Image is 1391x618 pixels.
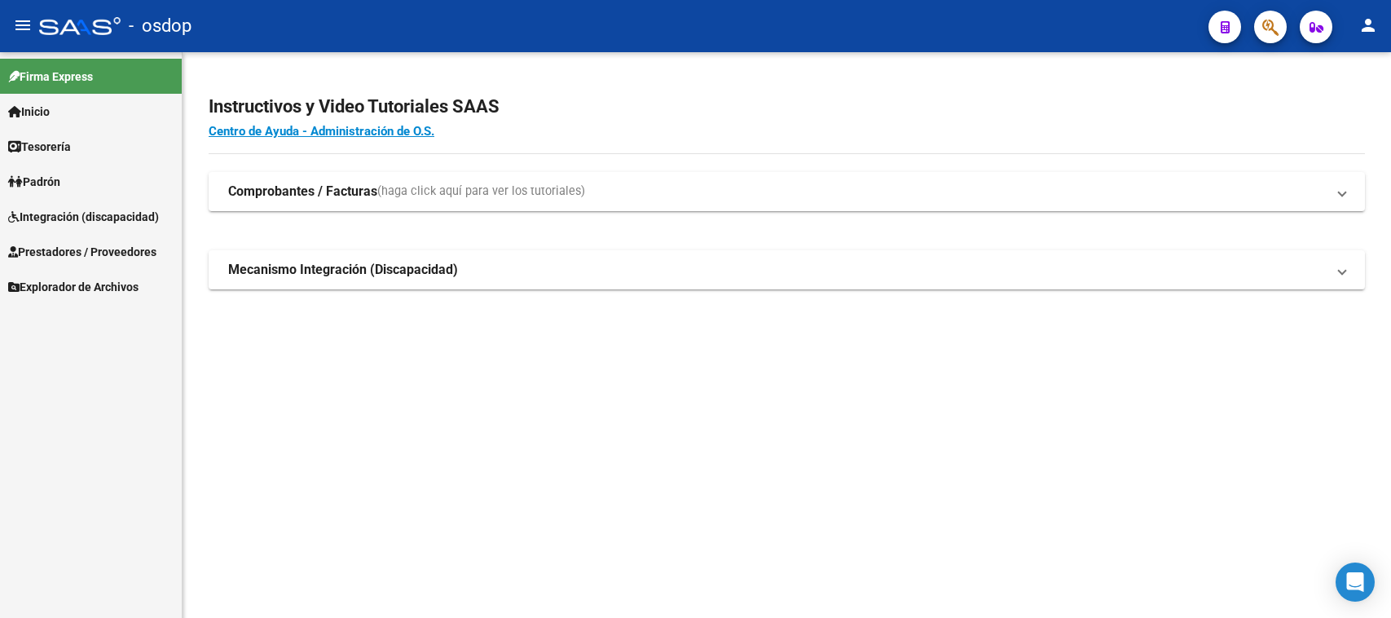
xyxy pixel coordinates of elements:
[8,68,93,86] span: Firma Express
[377,183,585,201] span: (haga click aquí para ver los tutoriales)
[129,8,191,44] span: - osdop
[1336,563,1375,602] div: Open Intercom Messenger
[209,172,1365,211] mat-expansion-panel-header: Comprobantes / Facturas(haga click aquí para ver los tutoriales)
[209,250,1365,289] mat-expansion-panel-header: Mecanismo Integración (Discapacidad)
[8,173,60,191] span: Padrón
[228,261,458,279] strong: Mecanismo Integración (Discapacidad)
[228,183,377,201] strong: Comprobantes / Facturas
[8,278,139,296] span: Explorador de Archivos
[8,243,156,261] span: Prestadores / Proveedores
[209,91,1365,122] h2: Instructivos y Video Tutoriales SAAS
[1358,15,1378,35] mat-icon: person
[8,103,50,121] span: Inicio
[209,124,434,139] a: Centro de Ayuda - Administración de O.S.
[8,208,159,226] span: Integración (discapacidad)
[8,138,71,156] span: Tesorería
[13,15,33,35] mat-icon: menu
